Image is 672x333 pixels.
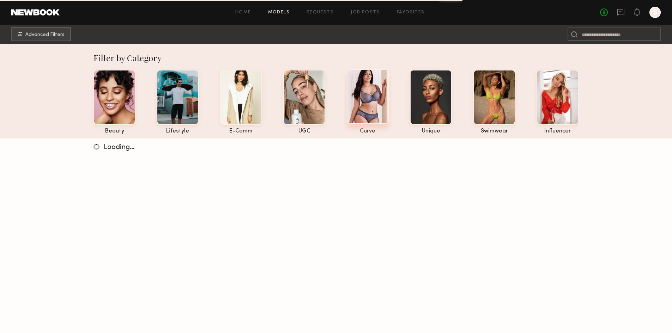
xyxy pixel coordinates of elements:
[397,10,425,15] a: Favorites
[157,128,199,134] div: lifestyle
[351,10,380,15] a: Job Posts
[25,32,65,37] span: Advanced Filters
[268,10,290,15] a: Models
[307,10,334,15] a: Requests
[235,10,251,15] a: Home
[104,144,134,151] span: Loading…
[220,128,262,134] div: e-comm
[649,7,661,18] a: S
[537,128,579,134] div: influencer
[473,128,515,134] div: swimwear
[410,128,452,134] div: unique
[93,52,579,63] div: Filter by Category
[93,128,135,134] div: beauty
[347,128,389,134] div: curve
[11,27,71,41] button: Advanced Filters
[283,128,325,134] div: UGC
